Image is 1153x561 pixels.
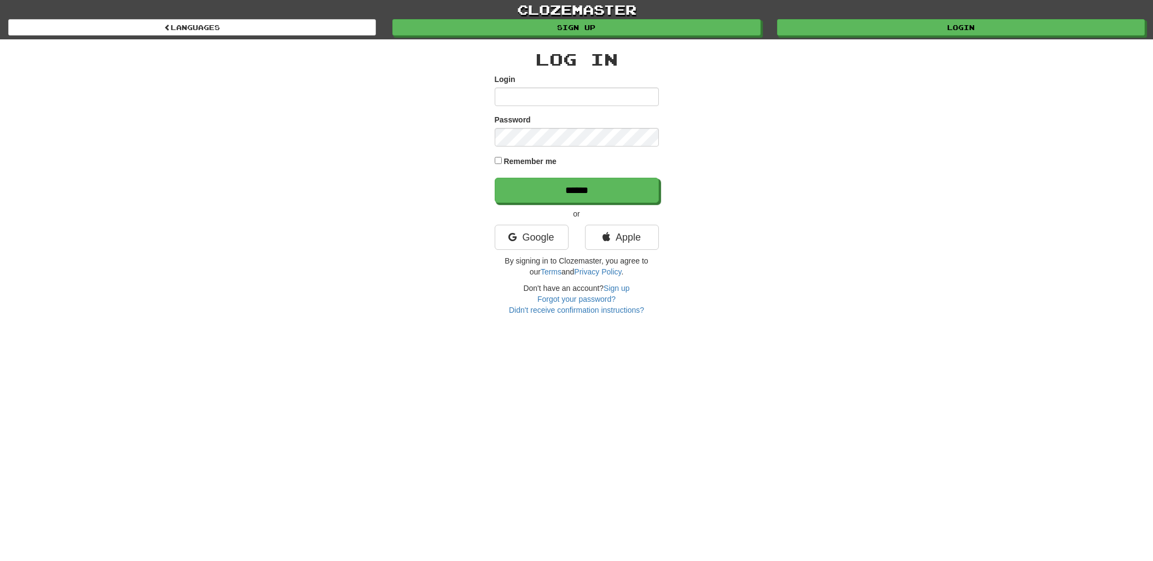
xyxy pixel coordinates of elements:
a: Terms [541,267,561,276]
a: Google [495,225,569,250]
p: By signing in to Clozemaster, you agree to our and . [495,255,659,277]
label: Remember me [503,156,557,167]
a: Login [777,19,1145,36]
div: Don't have an account? [495,283,659,315]
a: Sign up [392,19,760,36]
h2: Log In [495,50,659,68]
a: Languages [8,19,376,36]
p: or [495,208,659,219]
a: Forgot your password? [537,295,616,303]
a: Apple [585,225,659,250]
a: Didn't receive confirmation instructions? [509,306,644,314]
label: Password [495,114,531,125]
a: Privacy Policy [574,267,621,276]
label: Login [495,74,515,85]
a: Sign up [604,284,629,293]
